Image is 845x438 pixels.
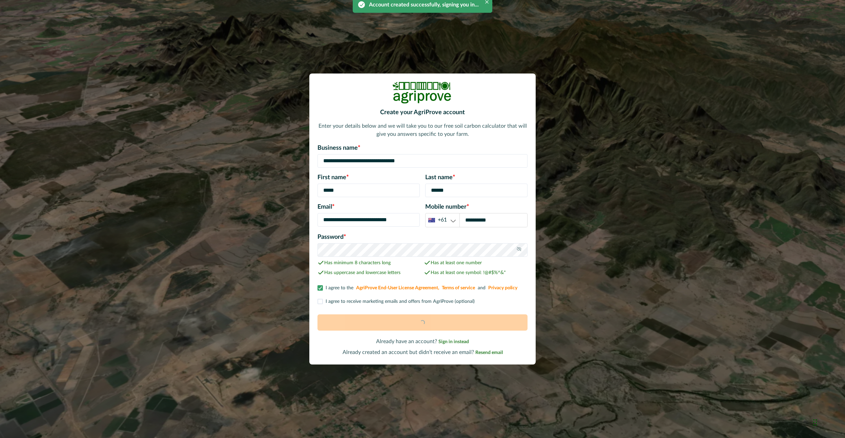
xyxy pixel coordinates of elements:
p: Has minimum 8 characters long [317,259,418,267]
p: Mobile number [425,203,528,212]
h2: Create your AgriProve account [317,109,528,117]
a: Resend email [475,350,503,355]
p: Already created an account but didn’t receive an email? [317,348,528,356]
iframe: Chat Widget [811,405,845,438]
a: AgriProve End-User License Agreement, [356,286,439,290]
p: Enter your details below and we will take you to our free soil carbon calculator that will give y... [317,122,528,138]
p: Email [317,203,420,212]
span: Sign in instead [438,339,469,344]
a: Privacy policy [488,286,517,290]
p: Has at least one symbol: !@#$%^&* [424,269,528,276]
img: Logo Image [392,82,453,104]
p: Has uppercase and lowercase letters [317,269,421,276]
p: I agree to the and [326,285,519,292]
div: Account created successfully, signing you in... [369,1,479,9]
p: I agree to receive marketing emails and offers from AgriProve (optional) [326,298,475,305]
p: Last name [425,173,528,182]
p: Already have an account? [317,337,528,346]
p: Password [317,233,528,242]
a: Terms of service [442,286,475,290]
p: Business name [317,144,528,153]
p: First name [317,173,420,182]
a: Sign in instead [438,339,469,344]
div: Drag [813,412,817,433]
p: Has at least one number [424,259,528,267]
